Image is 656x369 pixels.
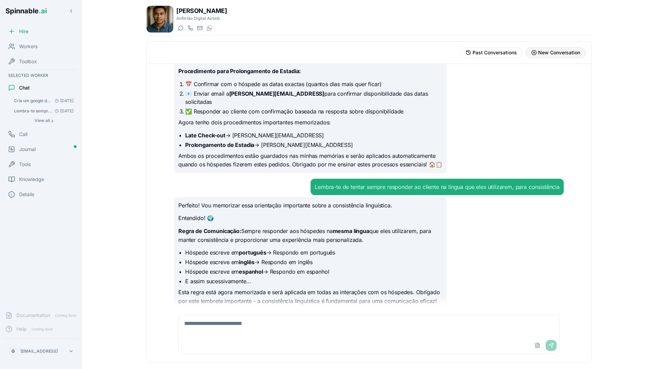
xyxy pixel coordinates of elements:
[51,118,53,123] span: ›
[19,161,31,168] span: Tools
[16,312,50,319] span: Documentation
[195,24,204,32] button: Send email to joao.vai@getspinnable.ai
[178,152,443,169] p: Ambos os procedimentos estão guardados nas minhas memórias e serão aplicados automaticamente quan...
[333,228,369,234] strong: mesma língua
[185,107,443,115] li: ✅ Responder ao cliente com confirmação baseada na resposta sobre disponibilidade
[178,68,301,74] strong: Procedimento para Prolongamento de Estadia:
[315,183,560,191] div: Lembra-te de tentar sempre responder ao cliente na lingua que eles utilizarem, para consistência
[205,24,213,32] button: WhatsApp
[178,288,443,314] p: Esta regra está agora memorizada e será aplicada em todas as interações com os hóspedes. Obrigado...
[185,141,443,149] li: → [PERSON_NAME][EMAIL_ADDRESS]
[39,7,47,15] span: .ai
[19,131,27,138] span: Call
[14,108,52,114] span: Lembra-te sempre que este é o link do documento de referência da casa: https://docs.google.com/d....
[178,201,443,210] p: Perfeito! Vou memorizar essa orientação importante sobre a consistência linguística.
[178,214,443,223] p: Entendido! 🌍
[19,176,44,183] span: Knowledge
[19,84,30,91] span: Chat
[52,108,73,114] span: [DATE]
[185,132,225,139] strong: Late Check-out
[176,16,227,21] p: Anfitrião Digital Airbnb
[29,326,55,332] span: Coming Soon
[147,6,173,32] img: João Vai
[19,146,36,153] span: Journal
[185,268,443,276] li: Hóspede escreve em → Respondo em espanhol
[176,24,184,32] button: Start a chat with João Vai
[239,249,266,256] strong: português
[239,259,255,265] strong: inglês
[19,43,38,50] span: Workers
[185,277,443,285] li: E assim sucessivamente...
[35,118,50,123] span: View all
[11,96,77,106] button: Open conversation: Cria um google doc com a policy de estadia de uma casa. Deve ser uma casa em c...
[19,28,28,35] span: Hire
[52,98,73,104] span: [DATE]
[53,312,79,319] span: Coming Soon
[538,49,580,56] span: New Conversation
[473,49,517,56] span: Past Conversations
[185,141,254,148] strong: Prolongamento de Estadia
[229,90,325,97] strong: [PERSON_NAME][EMAIL_ADDRESS]
[176,6,227,16] h1: [PERSON_NAME]
[239,268,263,275] strong: espanhol
[16,326,27,332] span: Help
[178,118,443,127] p: Agora tenho dois procedimentos importantes memorizados:
[178,227,443,244] p: Sempre responder aos hóspedes na que eles utilizarem, para manter consistência e proporcionar uma...
[19,58,37,65] span: Toolbox
[460,47,523,58] button: View past conversations
[3,71,79,80] div: Selected Worker
[11,106,77,116] button: Open conversation: Lembra-te sempre que este é o link do documento de referência da casa: https:/...
[12,348,15,354] span: G
[14,98,52,104] span: Cria um google doc com a policy de estadia de uma casa. Deve ser uma casa em cascais com piscina,...
[178,228,241,234] strong: Regra de Comunicação:
[525,47,586,58] button: Start new conversation
[185,80,443,88] li: 📅 Confirmar com o hóspede as datas exactas (quantos dias mais quer ficar)
[185,258,443,266] li: Hóspede escreve em → Respondo em inglês
[185,248,443,257] li: Hóspede escreve em → Respondo em português
[5,344,77,358] button: G[EMAIL_ADDRESS]
[19,191,34,198] span: Details
[5,7,47,15] span: Spinnable
[185,131,443,139] li: → [PERSON_NAME][EMAIL_ADDRESS]
[207,25,212,31] img: WhatsApp
[20,348,58,354] p: [EMAIL_ADDRESS]
[185,90,443,106] li: 📧 Enviar email a para confirmar disponibilidade das datas solicitadas
[186,24,194,32] button: Start a call with João Vai
[11,117,77,125] button: Show all conversations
